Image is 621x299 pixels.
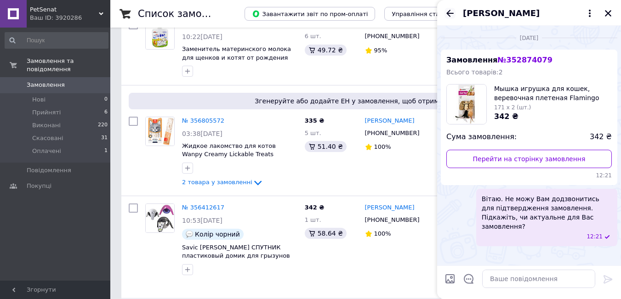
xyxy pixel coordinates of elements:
[446,68,503,76] span: Всього товарів: 2
[446,172,612,180] span: 12:21 16.07.2025
[30,6,99,14] span: PetSenat
[446,132,517,142] span: Сума замовлення:
[305,117,325,124] span: 335 ₴
[101,134,108,142] span: 31
[365,203,415,212] a: [PERSON_NAME]
[146,204,174,232] img: Фото товару
[182,45,291,78] a: Заменитель материнского молока для щенков и котят от рождения до 45 дней Doggyman молочная смесь ...
[590,132,612,142] span: 342 ₴
[446,56,553,64] span: Замовлення
[365,117,415,125] a: [PERSON_NAME]
[374,47,387,54] span: 95%
[32,134,63,142] span: Скасовані
[384,7,469,21] button: Управління статусами
[182,142,276,166] a: Жидкое лакомство для котов Wanpy Creamy Lickable Treats Chicken & Crab (RAC-56)
[305,216,321,223] span: 1 шт.
[305,33,321,39] span: 6 шт.
[441,33,617,42] div: 16.07.2025
[32,121,61,130] span: Виконані
[463,7,595,19] button: [PERSON_NAME]
[98,121,108,130] span: 220
[182,33,222,40] span: 10:22[DATE]
[363,30,422,42] div: [PHONE_NUMBER]
[30,14,110,22] div: Ваш ID: 3920286
[447,85,486,124] img: 5453518195_w100_h100_myshka-igrushka-dlya.jpg
[27,166,71,175] span: Повідомлення
[363,214,422,226] div: [PHONE_NUMBER]
[182,117,224,124] a: № 356805572
[446,150,612,168] a: Перейти на сторінку замовлення
[482,194,612,231] span: Вітаю. Не можу Вам додзвонитись для підтвердження замовлення. Підкажіть, чи актуальне для Вас зам...
[463,7,540,19] span: [PERSON_NAME]
[374,143,391,150] span: 100%
[182,179,263,186] a: 2 товара у замовленні
[305,130,321,136] span: 5 шт.
[104,108,108,117] span: 6
[195,231,240,238] span: Колір чорний
[32,147,61,155] span: Оплачені
[132,96,599,106] span: Згенеруйте або додайте ЕН у замовлення, щоб отримати оплату
[252,10,368,18] span: Завантажити звіт по пром-оплаті
[305,141,347,152] div: 51.40 ₴
[494,104,531,111] span: 171 x 2 (шт.)
[32,96,46,104] span: Нові
[5,32,108,49] input: Пошук
[463,273,475,285] button: Відкрити шаблони відповідей
[392,11,462,17] span: Управління статусами
[182,130,222,137] span: 03:38[DATE]
[305,204,325,211] span: 342 ₴
[145,20,175,50] a: Фото товару
[182,204,224,211] a: № 356412617
[444,8,456,19] button: Назад
[104,96,108,104] span: 0
[494,112,518,121] span: 342 ₴
[245,7,375,21] button: Завантажити звіт по пром-оплаті
[32,108,61,117] span: Прийняті
[104,147,108,155] span: 1
[27,81,65,89] span: Замовлення
[182,179,252,186] span: 2 товара у замовленні
[138,8,231,19] h1: Список замовлень
[603,8,614,19] button: Закрити
[186,231,193,238] img: :speech_balloon:
[305,228,347,239] div: 58.64 ₴
[182,217,222,224] span: 10:53[DATE]
[182,244,290,260] a: Savic [PERSON_NAME] СПУТНИК пластиковый домик для грызунов
[305,45,347,56] div: 49.72 ₴
[145,203,175,233] a: Фото товару
[363,127,422,139] div: [PHONE_NUMBER]
[145,117,175,146] a: Фото товару
[374,230,391,237] span: 100%
[587,233,603,241] span: 12:21 16.07.2025
[27,182,51,190] span: Покупці
[146,117,174,146] img: Фото товару
[516,34,542,42] span: [DATE]
[146,21,174,49] img: Фото товару
[27,57,110,73] span: Замовлення та повідомлення
[494,84,612,102] span: Мышка игрушка для кошек, веревочная плетеная Flamingo MICE SEAWEED NATURE (511653)
[497,56,552,64] span: № 352874079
